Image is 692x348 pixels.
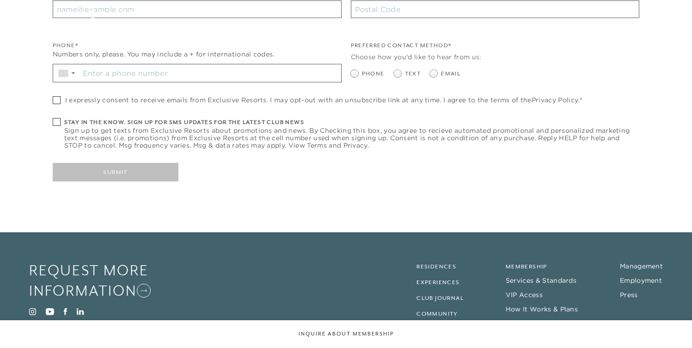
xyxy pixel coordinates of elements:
[506,305,578,313] a: How It Works & Plans
[53,163,178,181] button: Submit
[362,69,385,78] span: Phone
[620,291,638,299] a: Press
[70,70,76,76] span: ▼
[532,96,578,104] a: Privacy Policy
[620,262,663,270] a: Management
[53,41,342,50] div: Phone*
[53,50,342,59] div: Numbers only, please. You may include a + for international codes.
[651,11,663,18] button: Open navigation
[351,41,452,55] legend: Preferred Contact Method*
[53,64,80,82] div: Country Code Selector
[506,263,547,270] a: Membership
[506,291,543,299] a: VIP Access
[65,96,582,104] span: I expressly consent to receive emails from Exclusive Resorts. I may opt-out with an unsubscribe l...
[506,276,576,285] a: Services & Standards
[416,263,456,270] a: Residences
[64,118,640,127] h6: Stay in the know. Sign up for sms updates for the latest club news
[351,52,640,62] div: Choose how you'd like to hear from us:
[405,69,421,78] span: Text
[416,279,459,286] a: Experiences
[416,295,464,301] a: Club Journal
[29,260,187,301] a: Request More Information
[620,276,662,285] a: Employment
[64,127,640,149] span: Sign up to get texts from Exclusive Resorts about promotions and news. By Checking this box, you ...
[441,69,460,78] span: Email
[416,311,458,317] a: Community
[80,64,341,82] input: Enter a phone number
